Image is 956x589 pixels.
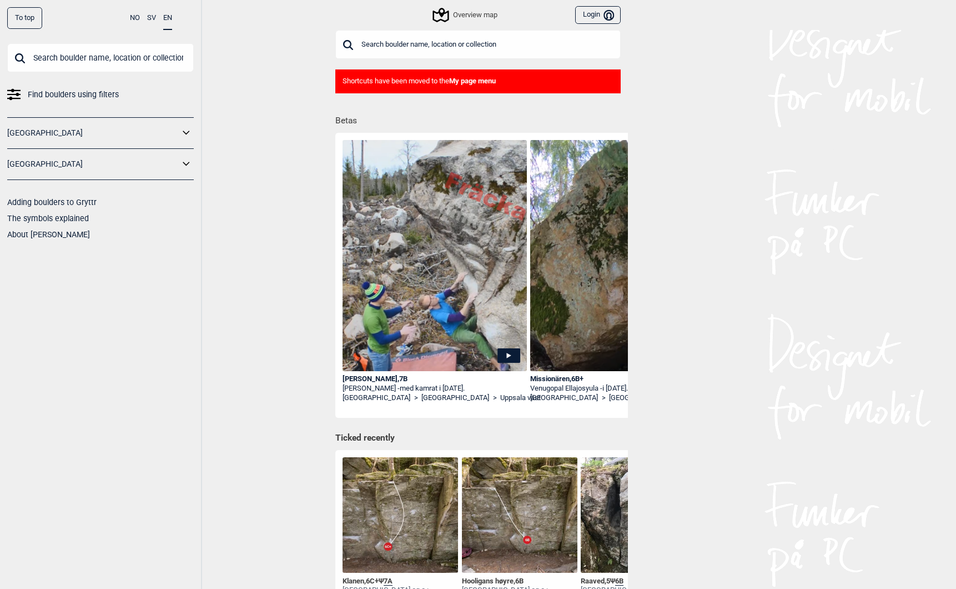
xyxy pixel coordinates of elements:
[343,577,458,586] div: Klanen , Ψ
[602,384,628,392] span: i [DATE].
[335,30,621,59] input: Search boulder name, location or collection
[515,577,524,585] span: 6B
[462,457,577,573] img: Hooligans hoyre 210514
[343,457,458,573] img: Klanen
[163,7,172,30] button: EN
[335,432,621,445] h1: Ticked recently
[7,198,97,207] a: Adding boulders to Gryttr
[609,393,677,403] a: [GEOGRAPHIC_DATA]
[343,375,527,384] div: [PERSON_NAME] , 7B
[343,393,410,403] a: [GEOGRAPHIC_DATA]
[7,125,179,141] a: [GEOGRAPHIC_DATA]
[7,214,89,223] a: The symbols explained
[500,393,541,403] a: Uppsala väst
[530,375,715,384] div: Missionären , 6B+
[421,393,489,403] a: [GEOGRAPHIC_DATA]
[493,393,497,403] span: >
[434,8,497,22] div: Overview map
[581,457,696,573] img: Raaved SS E 190520
[581,577,696,586] div: Raaved , Ψ
[602,393,606,403] span: >
[530,140,715,417] img: Venugopal pa Missionaren
[366,577,379,585] span: 6C+
[606,577,610,585] span: 5
[615,577,623,586] span: 6B
[384,577,393,586] span: 7A
[130,7,140,29] button: NO
[147,7,156,29] button: SV
[414,393,418,403] span: >
[7,156,179,172] a: [GEOGRAPHIC_DATA]
[530,384,715,393] div: Venugopal Ellajosyula -
[343,384,527,393] div: [PERSON_NAME] -
[462,577,577,586] div: Hooligans høyre ,
[28,87,119,103] span: Find boulders using filters
[7,7,42,29] div: To top
[7,43,194,72] input: Search boulder name, location or collection
[7,87,194,103] a: Find boulders using filters
[7,230,90,239] a: About [PERSON_NAME]
[335,108,628,127] h1: Betas
[530,393,598,403] a: [GEOGRAPHIC_DATA]
[343,140,527,416] img: Erik pa Fracka Fredrik
[400,384,465,392] span: med kamrat i [DATE].
[575,6,621,24] button: Login
[335,69,621,93] div: Shortcuts have been moved to the
[449,77,496,85] b: My page menu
